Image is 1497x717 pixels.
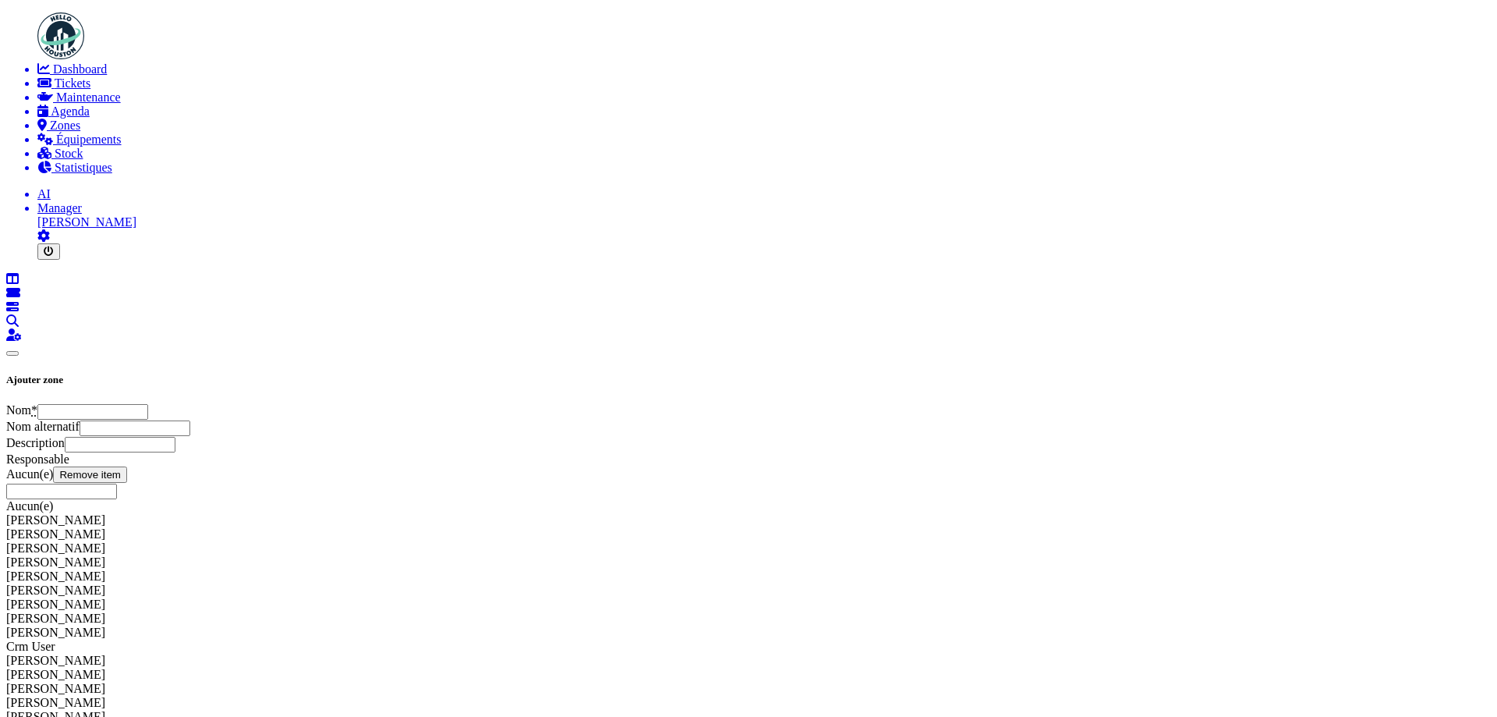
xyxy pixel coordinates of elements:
label: Nom alternatif [6,420,80,433]
a: Stock [37,147,1491,161]
a: Zones [37,119,1491,133]
span: Statistiques [55,161,112,174]
div: Crm User [6,640,1491,654]
span: Tickets [55,76,91,90]
a: Statistiques [37,161,1491,175]
div: [PERSON_NAME] [6,598,1491,612]
abbr: Requis [31,403,37,417]
div: [PERSON_NAME] [6,682,1491,696]
li: AI [37,187,1491,201]
a: Maintenance [37,91,1491,105]
div: [PERSON_NAME] [6,527,1491,541]
span: Zones [50,119,80,132]
div: Aucun(e) [6,499,1491,513]
div: [PERSON_NAME] [6,668,1491,682]
a: Équipements [37,133,1491,147]
a: Tickets [37,76,1491,91]
button: Remove item: '' [53,467,127,483]
div: [PERSON_NAME] [6,513,1491,527]
span: Dashboard [53,62,107,76]
label: Nom [6,403,37,417]
div: [PERSON_NAME] [6,584,1491,598]
div: [PERSON_NAME] [6,541,1491,555]
div: Aucun(e) [6,467,1491,483]
div: [PERSON_NAME] [6,696,1491,710]
div: [PERSON_NAME] [6,612,1491,626]
input: Aucun(e) [6,484,117,499]
div: [PERSON_NAME] [6,555,1491,570]
a: Dashboard [37,62,1491,76]
h5: Ajouter zone [6,374,1491,386]
div: [PERSON_NAME] [6,626,1491,640]
span: Agenda [51,105,90,118]
span: Maintenance [56,91,121,104]
div: [PERSON_NAME] [6,654,1491,668]
label: Description [6,436,65,449]
span: Stock [55,147,83,160]
li: [PERSON_NAME] [37,201,1491,229]
div: Manager [37,201,1491,215]
span: Équipements [56,133,122,146]
button: Close [6,351,19,356]
a: Agenda [37,105,1491,119]
label: Responsable [6,453,69,466]
a: AI Manager[PERSON_NAME] [37,187,1491,229]
div: [PERSON_NAME] [6,570,1491,584]
img: Badge_color-CXgf-gQk.svg [37,12,84,59]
